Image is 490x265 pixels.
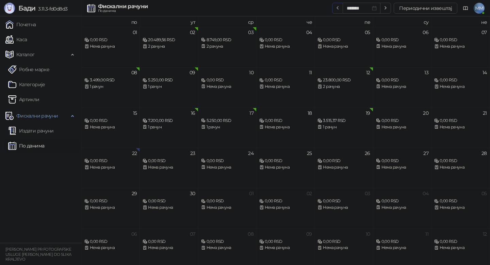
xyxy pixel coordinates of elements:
div: 05 [365,30,370,35]
div: 3.499,00 RSD [84,77,137,83]
div: 0,00 RSD [259,37,312,43]
div: 0,00 RSD [376,77,428,83]
td: 2025-09-24 [198,148,257,188]
div: 13 [424,70,428,75]
div: 09 [190,70,195,75]
div: 07 [190,232,195,236]
div: 30 [190,191,195,196]
th: ср [198,16,257,27]
div: Нема рачуна [201,83,254,90]
div: Нема рачуна [259,164,312,171]
div: По данима [98,9,148,13]
div: 0,00 RSD [376,118,428,124]
td: 2025-09-21 [431,108,490,148]
div: 2 рачуна [143,43,195,50]
div: Нема рачуна [434,245,487,251]
div: 1 рачун [143,124,195,130]
div: 0,00 RSD [434,118,487,124]
div: Нема рачуна [376,204,428,211]
td: 2025-09-11 [257,67,315,107]
div: 0,00 RSD [84,118,137,124]
div: 0,00 RSD [317,238,370,245]
div: 16 [191,111,195,115]
div: 27 [423,151,428,156]
div: Нема рачуна [143,245,195,251]
div: 02 [190,30,195,35]
span: MM [474,3,485,14]
div: Нема рачуна [376,43,428,50]
div: 11 [309,70,312,75]
div: 12 [366,70,370,75]
div: 1 рачун [84,83,137,90]
div: 01 [133,30,137,35]
div: 2 рачуна [317,83,370,90]
th: ут [140,16,198,27]
td: 2025-09-15 [82,108,140,148]
div: 2 рачуна [201,43,254,50]
div: 26 [365,151,370,156]
div: 07 [481,30,487,35]
div: Нема рачуна [143,204,195,211]
div: 0,00 RSD [143,238,195,245]
div: 5.250,00 RSD [143,77,195,83]
td: 2025-09-13 [373,67,431,107]
div: 10 [366,232,370,236]
div: Нема рачуна [84,164,137,171]
div: 23 [190,151,195,156]
td: 2025-09-08 [82,67,140,107]
div: 28 [481,151,487,156]
div: Нема рачуна [434,83,487,90]
div: 22 [132,151,137,156]
div: 0,00 RSD [84,37,137,43]
td: 2025-09-17 [198,108,257,148]
td: 2025-09-18 [257,108,315,148]
td: 2025-09-26 [315,148,373,188]
div: 17 [249,111,254,115]
td: 2025-09-05 [315,27,373,67]
div: 11 [425,232,428,236]
div: Нема рачуна [317,164,370,171]
td: 2025-09-09 [140,67,198,107]
td: 2025-10-01 [198,188,257,228]
div: 06 [423,30,428,35]
div: Нема рачуна [259,43,312,50]
div: 0,00 RSD [376,158,428,164]
div: Нема рачуна [201,204,254,211]
div: 03 [365,191,370,196]
div: 7.200,00 RSD [143,118,195,124]
div: 0,00 RSD [317,158,370,164]
div: 1 рачун [317,124,370,130]
div: Нема рачуна [84,204,137,211]
a: Категорије [8,78,45,91]
div: 0,00 RSD [259,118,312,124]
a: ArtikliАртикли [8,93,39,106]
td: 2025-09-27 [373,148,431,188]
div: 0,00 RSD [84,198,137,204]
td: 2025-09-01 [82,27,140,67]
td: 2025-10-04 [373,188,431,228]
div: 20 [423,111,428,115]
div: 3.515,37 RSD [317,118,370,124]
div: 14 [483,70,487,75]
td: 2025-09-19 [315,108,373,148]
div: Нема рачуна [259,245,312,251]
div: 0,00 RSD [259,238,312,245]
td: 2025-09-14 [431,67,490,107]
div: 0,00 RSD [434,198,487,204]
img: Logo [4,3,15,14]
div: 0,00 RSD [317,37,370,43]
div: Нема рачуна [434,204,487,211]
td: 2025-09-10 [198,67,257,107]
td: 2025-09-28 [431,148,490,188]
div: 1 рачун [143,83,195,90]
div: 25 [307,151,312,156]
th: не [431,16,490,27]
td: 2025-09-04 [257,27,315,67]
div: Нема рачуна [84,124,137,130]
span: Фискални рачуни [16,109,58,123]
div: 08 [131,70,137,75]
div: 03 [248,30,254,35]
div: 0,00 RSD [143,158,195,164]
div: Нема рачуна [376,245,428,251]
a: Издати рачуни [8,124,54,138]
